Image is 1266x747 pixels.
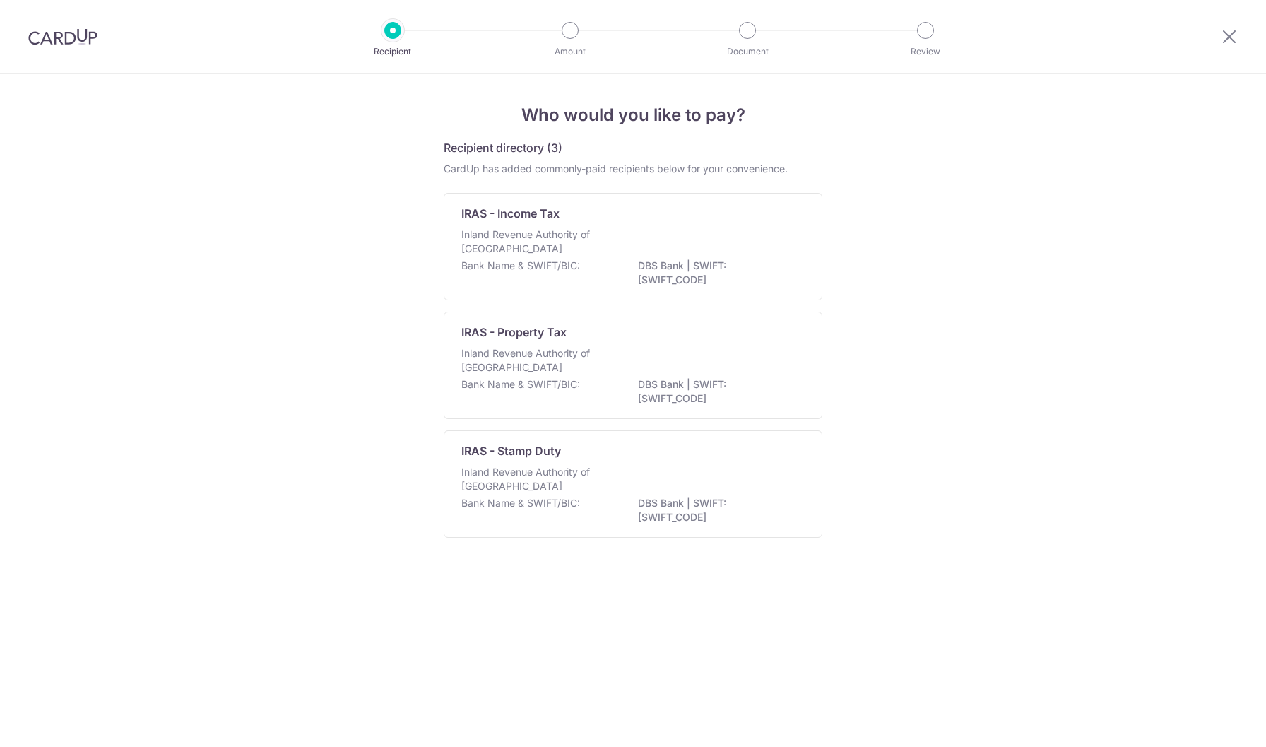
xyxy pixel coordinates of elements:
[461,442,561,459] p: IRAS - Stamp Duty
[461,496,580,510] p: Bank Name & SWIFT/BIC:
[444,162,822,176] div: CardUp has added commonly-paid recipients below for your convenience.
[638,377,796,406] p: DBS Bank | SWIFT: [SWIFT_CODE]
[461,324,567,341] p: IRAS - Property Tax
[444,139,562,156] h5: Recipient directory (3)
[341,45,445,59] p: Recipient
[873,45,978,59] p: Review
[461,205,560,222] p: IRAS - Income Tax
[444,102,822,128] h4: Who would you like to pay?
[28,28,97,45] img: CardUp
[461,346,611,375] p: Inland Revenue Authority of [GEOGRAPHIC_DATA]
[461,259,580,273] p: Bank Name & SWIFT/BIC:
[461,377,580,392] p: Bank Name & SWIFT/BIC:
[461,465,611,493] p: Inland Revenue Authority of [GEOGRAPHIC_DATA]
[695,45,800,59] p: Document
[638,496,796,524] p: DBS Bank | SWIFT: [SWIFT_CODE]
[638,259,796,287] p: DBS Bank | SWIFT: [SWIFT_CODE]
[461,228,611,256] p: Inland Revenue Authority of [GEOGRAPHIC_DATA]
[518,45,622,59] p: Amount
